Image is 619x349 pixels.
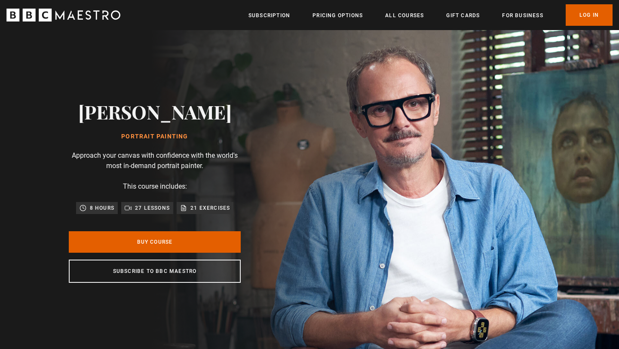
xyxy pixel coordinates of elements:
[135,204,170,212] p: 27 lessons
[313,11,363,20] a: Pricing Options
[123,181,187,192] p: This course includes:
[502,11,543,20] a: For business
[385,11,424,20] a: All Courses
[248,4,613,26] nav: Primary
[69,260,241,283] a: Subscribe to BBC Maestro
[248,11,290,20] a: Subscription
[190,204,230,212] p: 21 exercises
[69,150,241,171] p: Approach your canvas with confidence with the world's most in-demand portrait painter.
[90,204,114,212] p: 8 hours
[446,11,480,20] a: Gift Cards
[566,4,613,26] a: Log In
[78,101,232,122] h2: [PERSON_NAME]
[78,133,232,140] h1: Portrait Painting
[69,231,241,253] a: Buy Course
[6,9,120,21] svg: BBC Maestro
